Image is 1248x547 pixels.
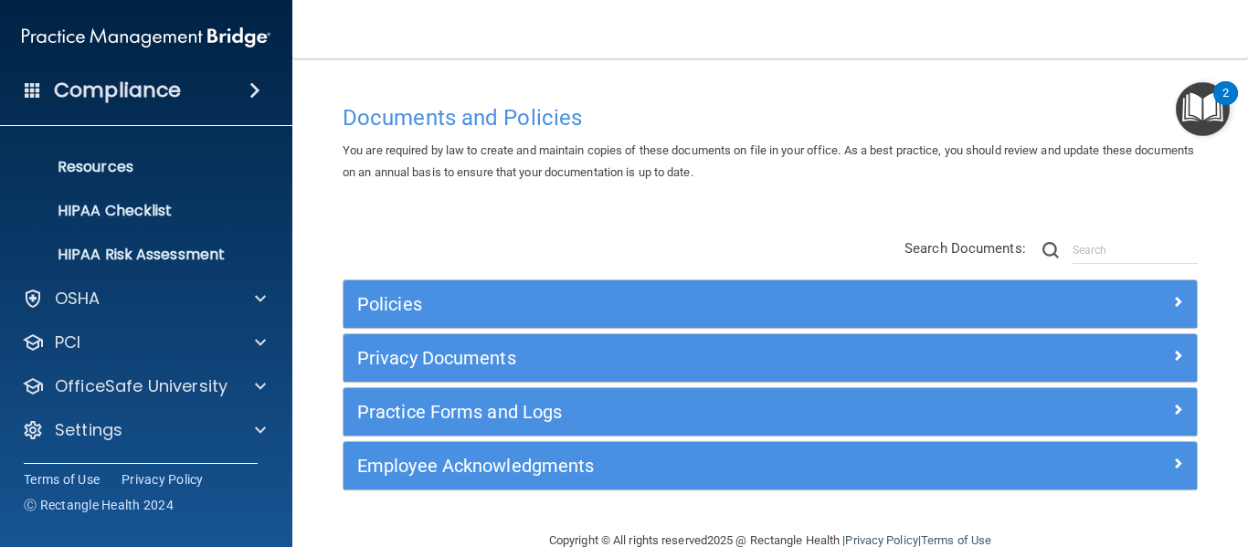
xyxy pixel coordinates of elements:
p: PCI [55,331,80,353]
h4: Documents and Policies [343,106,1198,130]
a: Privacy Policy [122,470,204,489]
a: Policies [357,289,1183,319]
button: Open Resource Center, 2 new notifications [1176,82,1230,136]
a: Privacy Policy [845,533,917,547]
h5: Practice Forms and Logs [357,402,970,422]
h4: Compliance [54,78,181,103]
p: Resources [12,158,261,176]
span: Ⓒ Rectangle Health 2024 [24,496,174,514]
img: PMB logo [22,19,270,56]
a: Terms of Use [24,470,100,489]
p: OSHA [55,288,100,310]
h5: Privacy Documents [357,348,970,368]
p: Settings [55,419,122,441]
div: 2 [1222,93,1229,117]
h5: Policies [357,294,970,314]
a: PCI [22,331,266,353]
img: ic-search.3b580494.png [1042,242,1059,258]
a: Settings [22,419,266,441]
a: Employee Acknowledgments [357,451,1183,480]
a: Terms of Use [921,533,991,547]
p: OfficeSafe University [55,375,227,397]
span: You are required by law to create and maintain copies of these documents on file in your office. ... [343,143,1194,179]
p: HIPAA Risk Assessment [12,246,261,264]
p: HIPAA Checklist [12,202,261,220]
a: Practice Forms and Logs [357,397,1183,426]
a: OSHA [22,288,266,310]
span: Search Documents: [904,240,1026,257]
input: Search [1073,237,1198,264]
a: OfficeSafe University [22,375,266,397]
a: Privacy Documents [357,343,1183,373]
h5: Employee Acknowledgments [357,456,970,476]
iframe: Drift Widget Chat Controller [929,417,1226,490]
